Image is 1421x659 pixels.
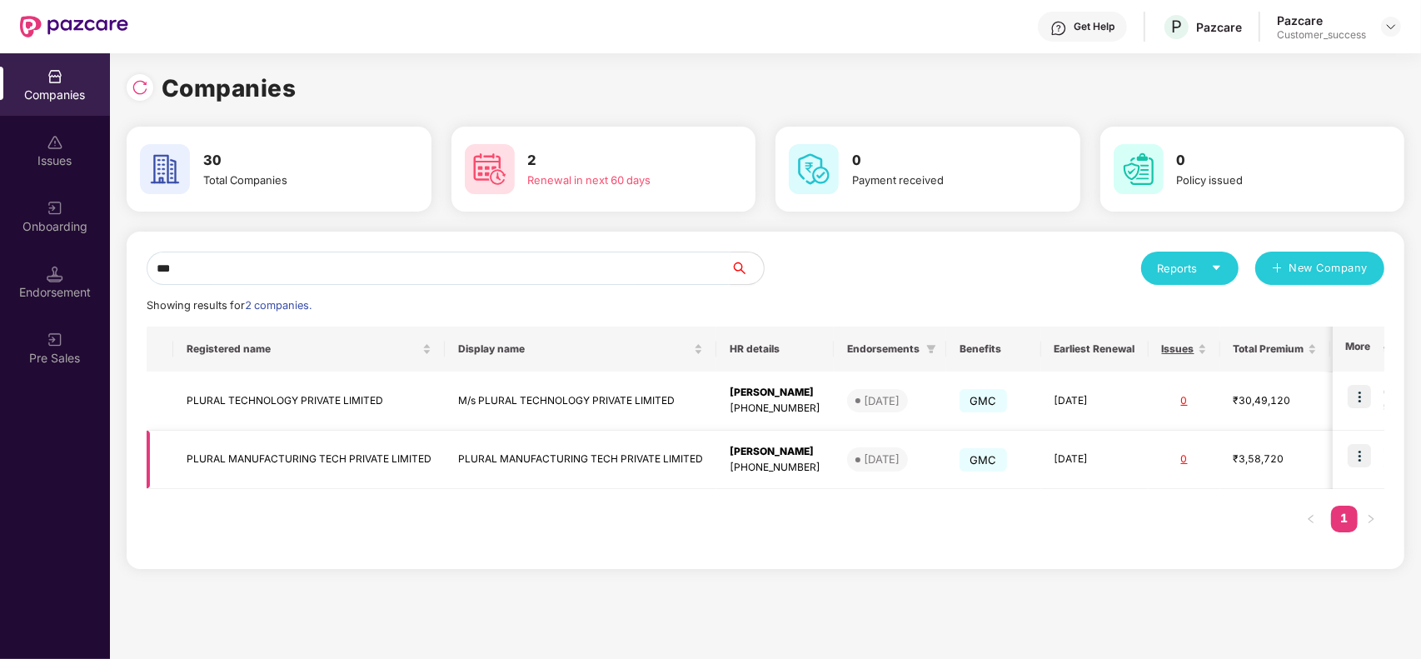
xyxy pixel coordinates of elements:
img: svg+xml;base64,PHN2ZyBpZD0iSXNzdWVzX2Rpc2FibGVkIiB4bWxucz0iaHR0cDovL3d3dy53My5vcmcvMjAwMC9zdmciIH... [47,134,63,151]
img: svg+xml;base64,PHN2ZyB3aWR0aD0iMjAiIGhlaWdodD0iMjAiIHZpZXdCb3g9IjAgMCAyMCAyMCIgZmlsbD0ibm9uZSIgeG... [47,332,63,348]
img: svg+xml;base64,PHN2ZyBpZD0iQ29tcGFuaWVzIiB4bWxucz0iaHR0cDovL3d3dy53My5vcmcvMjAwMC9zdmciIHdpZHRoPS... [47,68,63,85]
img: svg+xml;base64,PHN2ZyB3aWR0aD0iMjAiIGhlaWdodD0iMjAiIHZpZXdCb3g9IjAgMCAyMCAyMCIgZmlsbD0ibm9uZSIgeG... [47,200,63,217]
span: Registered name [187,342,419,356]
img: svg+xml;base64,PHN2ZyBpZD0iRHJvcGRvd24tMzJ4MzIiIHhtbG5zPSJodHRwOi8vd3d3LnczLm9yZy8yMDAwL3N2ZyIgd2... [1384,20,1398,33]
th: Registered name [173,327,445,372]
div: Pazcare [1277,12,1366,28]
div: Customer_success [1277,28,1366,42]
div: Pazcare [1196,19,1242,35]
div: Get Help [1074,20,1114,33]
th: Issues [1149,327,1220,372]
img: New Pazcare Logo [20,16,128,37]
span: Endorsements [847,342,920,356]
span: Issues [1162,342,1194,356]
img: icon [1348,385,1371,408]
th: More [1333,327,1384,372]
span: P [1171,17,1182,37]
img: svg+xml;base64,PHN2ZyBpZD0iSGVscC0zMngzMiIgeG1sbnM9Imh0dHA6Ly93d3cudzMub3JnLzIwMDAvc3ZnIiB3aWR0aD... [1050,20,1067,37]
span: Total Premium [1234,342,1304,356]
img: svg+xml;base64,PHN2ZyB3aWR0aD0iMTQuNSIgaGVpZ2h0PSIxNC41IiB2aWV3Qm94PSIwIDAgMTYgMTYiIGZpbGw9Im5vbm... [47,266,63,282]
span: Display name [458,342,691,356]
th: Display name [445,327,716,372]
th: Total Premium [1220,327,1330,372]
